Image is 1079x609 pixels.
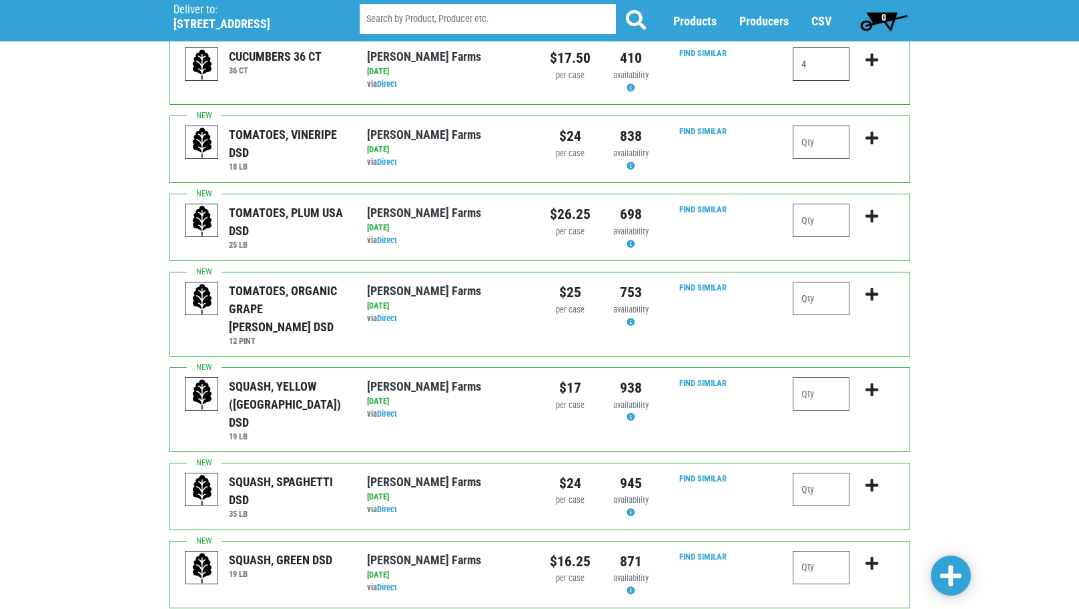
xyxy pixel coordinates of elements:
div: [DATE] [367,491,529,503]
a: Find Similar [679,473,727,483]
div: [DATE] [367,569,529,582]
a: Direct [377,582,397,592]
div: $16.25 [550,551,591,572]
h6: 18 LB [229,162,347,172]
h6: 25 LB [229,240,347,250]
div: via [367,408,529,421]
input: Qty [793,551,849,584]
div: $17 [550,377,591,399]
div: [DATE] [367,65,529,78]
span: 0 [881,12,886,23]
h5: [STREET_ADDRESS] [173,17,326,31]
a: Direct [377,313,397,323]
input: Qty [793,47,849,81]
a: [PERSON_NAME] Farms [367,49,481,63]
div: 410 [611,47,651,69]
a: [PERSON_NAME] Farms [367,379,481,393]
a: Direct [377,157,397,167]
div: 698 [611,204,651,225]
span: availability [613,70,649,80]
span: availability [613,573,649,583]
div: per case [550,494,591,507]
a: CSV [811,14,831,28]
div: TOMATOES, ORGANIC GRAPE [PERSON_NAME] DSD [229,282,347,336]
div: 753 [611,282,651,303]
div: via [367,78,529,91]
div: per case [550,226,591,238]
h6: 12 PINT [229,336,347,346]
a: Find Similar [679,48,727,58]
a: Find Similar [679,552,727,562]
a: Find Similar [679,126,727,136]
div: per case [550,399,591,412]
a: [PERSON_NAME] Farms [367,128,481,142]
div: [DATE] [367,222,529,234]
div: 938 [611,377,651,399]
a: Find Similar [679,378,727,388]
div: TOMATOES, PLUM USA DSD [229,204,347,240]
div: 945 [611,473,651,494]
a: Products [673,14,717,28]
div: $24 [550,473,591,494]
h6: 35 LB [229,509,347,519]
img: placeholder-variety-43d6402dacf2d531de610a020419775a.svg [186,204,219,238]
span: availability [613,495,649,505]
img: placeholder-variety-43d6402dacf2d531de610a020419775a.svg [186,552,219,585]
a: [PERSON_NAME] Farms [367,553,481,567]
div: SQUASH, GREEN DSD [229,551,332,569]
div: 838 [611,126,651,147]
a: 0 [854,7,914,34]
a: Producers [739,14,789,28]
div: SQUASH, SPAGHETTI DSD [229,473,347,509]
span: availability [613,400,649,410]
span: availability [613,226,649,236]
img: placeholder-variety-43d6402dacf2d531de610a020419775a.svg [186,282,219,316]
input: Qty [793,282,849,315]
div: TOMATOES, VINERIPE DSD [229,126,347,162]
input: Qty [793,377,849,411]
h6: 36 CT [229,65,322,75]
input: Search by Product, Producer etc. [360,4,616,34]
img: placeholder-variety-43d6402dacf2d531de610a020419775a.svg [186,473,219,507]
div: [DATE] [367,144,529,156]
div: SQUASH, YELLOW ([GEOGRAPHIC_DATA]) DSD [229,377,347,431]
div: CUCUMBERS 36 CT [229,47,322,65]
a: Direct [377,504,397,514]
div: $17.50 [550,47,591,69]
div: per case [550,148,591,160]
img: placeholder-variety-43d6402dacf2d531de610a020419775a.svg [186,378,219,411]
img: placeholder-variety-43d6402dacf2d531de610a020419775a.svg [186,126,219,160]
h6: 19 LB [229,431,347,441]
div: via [367,313,529,325]
div: per case [550,304,591,317]
div: $25 [550,282,591,303]
a: [PERSON_NAME] Farms [367,284,481,298]
a: [PERSON_NAME] Farms [367,475,481,489]
span: availability [613,304,649,315]
input: Qty [793,473,849,506]
div: via [367,234,529,247]
div: $26.25 [550,204,591,225]
div: [DATE] [367,300,529,313]
div: via [367,503,529,516]
div: via [367,156,529,169]
input: Qty [793,126,849,159]
a: Direct [377,79,397,89]
input: Qty [793,204,849,237]
div: per case [550,69,591,82]
img: placeholder-variety-43d6402dacf2d531de610a020419775a.svg [186,48,219,81]
span: availability [613,148,649,158]
div: via [367,582,529,594]
div: [DATE] [367,395,529,408]
div: $24 [550,126,591,147]
a: Direct [377,235,397,245]
a: Direct [377,409,397,419]
div: per case [550,572,591,585]
p: Deliver to: [173,3,326,17]
div: 871 [611,551,651,572]
a: [PERSON_NAME] Farms [367,206,481,220]
a: Find Similar [679,204,727,214]
h6: 19 LB [229,569,332,579]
